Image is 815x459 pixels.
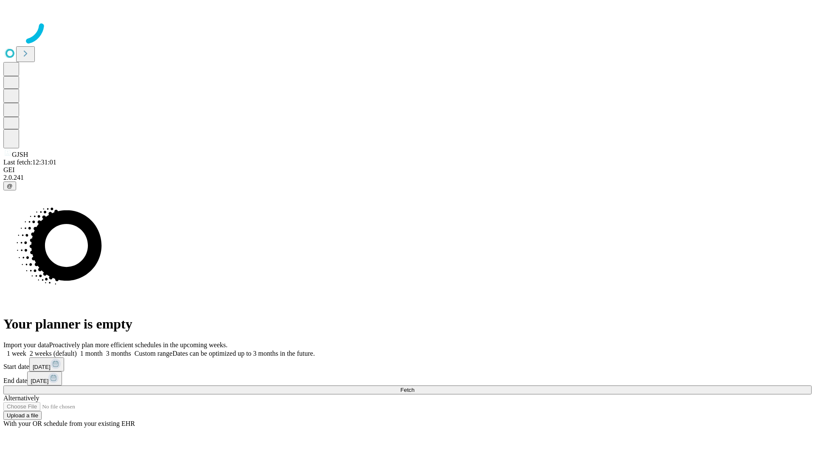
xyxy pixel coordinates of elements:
[12,151,28,158] span: GJSH
[3,159,56,166] span: Last fetch: 12:31:01
[3,166,812,174] div: GEI
[31,378,48,384] span: [DATE]
[3,371,812,385] div: End date
[400,387,414,393] span: Fetch
[135,350,172,357] span: Custom range
[3,385,812,394] button: Fetch
[106,350,131,357] span: 3 months
[80,350,103,357] span: 1 month
[172,350,315,357] span: Dates can be optimized up to 3 months in the future.
[3,394,39,402] span: Alternatively
[7,183,13,189] span: @
[49,341,228,348] span: Proactively plan more efficient schedules in the upcoming weeks.
[29,357,64,371] button: [DATE]
[30,350,77,357] span: 2 weeks (default)
[7,350,26,357] span: 1 week
[3,181,16,190] button: @
[3,357,812,371] div: Start date
[3,316,812,332] h1: Your planner is empty
[33,364,51,370] span: [DATE]
[3,174,812,181] div: 2.0.241
[27,371,62,385] button: [DATE]
[3,341,49,348] span: Import your data
[3,411,42,420] button: Upload a file
[3,420,135,427] span: With your OR schedule from your existing EHR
